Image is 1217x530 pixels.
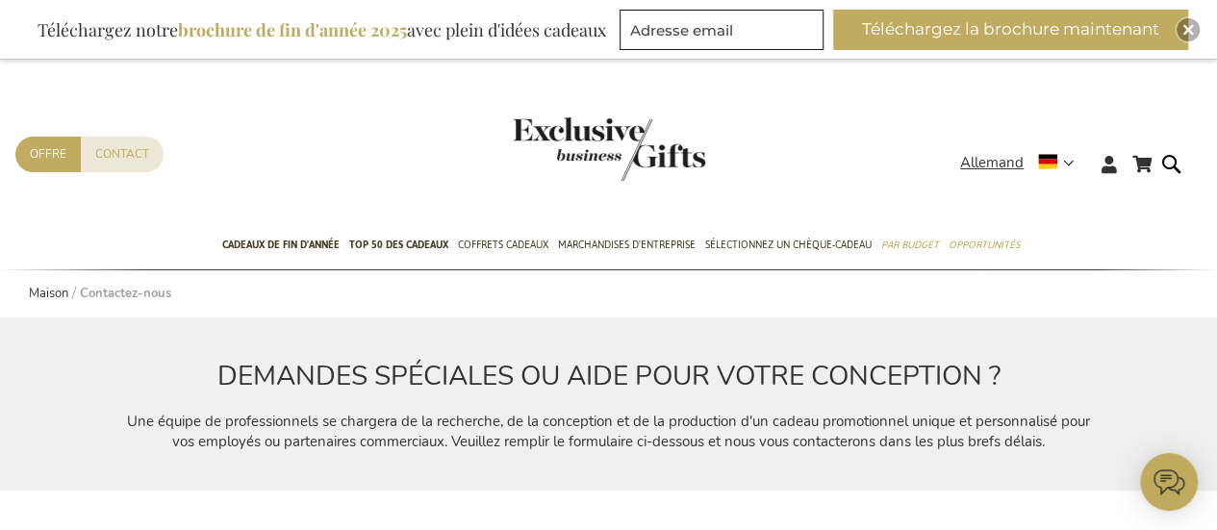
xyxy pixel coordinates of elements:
[513,117,705,181] img: Logo de cadeaux d'affaires exclusifs
[38,18,178,41] font: Téléchargez notre
[222,235,340,255] font: Cadeaux de fin d'année
[620,10,824,50] input: Adresse email
[833,10,1188,50] button: Téléchargez la brochure maintenant
[949,235,1020,255] font: Opportunités
[30,146,66,162] font: Offre
[558,235,696,255] font: Marchandises d'entreprise
[95,146,149,162] font: Contact
[1182,24,1194,36] img: Fermer
[1140,453,1198,511] iframe: belco-activator-frame
[458,235,548,255] font: Coffrets cadeaux
[29,285,68,302] a: Maison
[960,153,1024,172] font: Allemand
[620,10,829,56] form: offres marketing et promotions
[349,235,448,255] font: TOP 50 des cadeaux
[881,235,939,255] font: Par budget
[15,137,81,172] a: Offre
[513,117,609,181] a: logo du magasin
[178,18,407,41] font: brochure de fin d'année 2025
[407,18,606,41] font: avec plein d'idées cadeaux
[127,412,1090,451] font: Une équipe de professionnels se chargera de la recherche, de la conception et de la production d'...
[1177,18,1200,41] div: Fermer
[80,285,171,302] font: Contactez-nous
[217,358,1001,394] font: DEMANDES SPÉCIALES OU AIDE POUR VOTRE CONCEPTION ?
[705,235,872,255] font: Sélectionnez un chèque-cadeau
[960,152,1086,174] div: Allemand
[81,137,164,172] a: Contact
[862,19,1159,38] font: Téléchargez la brochure maintenant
